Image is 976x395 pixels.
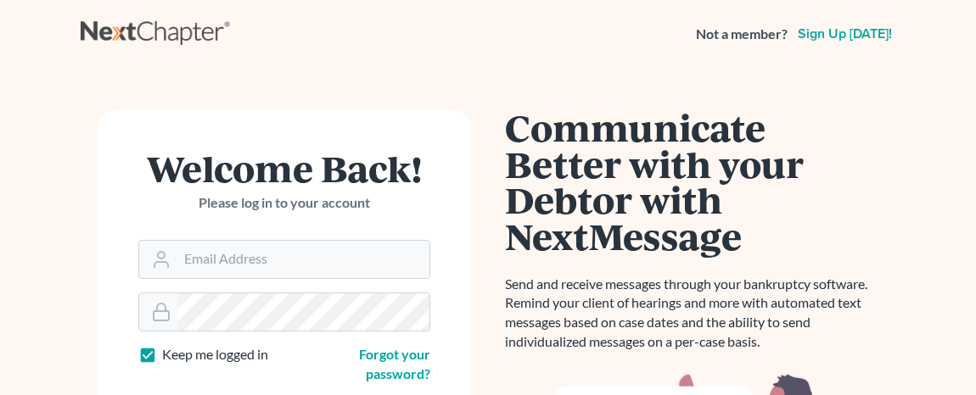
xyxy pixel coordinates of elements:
[138,150,430,186] h1: Welcome Back!
[177,241,429,278] input: Email Address
[162,345,268,364] label: Keep me logged in
[359,346,430,381] a: Forgot your password?
[696,25,788,44] strong: Not a member?
[794,27,895,41] a: Sign up [DATE]!
[505,109,878,254] h1: Communicate Better with your Debtor with NextMessage
[138,193,430,213] p: Please log in to your account
[505,275,878,352] p: Send and receive messages through your bankruptcy software. Remind your client of hearings and mo...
